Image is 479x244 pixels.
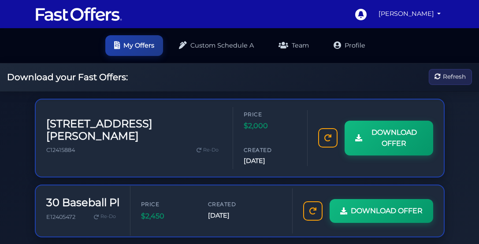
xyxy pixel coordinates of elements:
[46,118,222,143] h3: [STREET_ADDRESS][PERSON_NAME]
[90,211,119,222] a: Re-Do
[141,200,194,208] span: Price
[345,121,433,155] a: DOWNLOAD OFFER
[105,35,163,56] a: My Offers
[244,110,297,118] span: Price
[203,146,219,154] span: Re-Do
[170,35,263,56] a: Custom Schedule A
[375,5,445,22] a: [PERSON_NAME]
[244,120,297,132] span: $2,000
[100,213,116,221] span: Re-Do
[330,199,433,223] a: DOWNLOAD OFFER
[270,35,318,56] a: Team
[46,147,75,153] span: C12415884
[443,72,466,82] span: Refresh
[429,69,472,85] button: Refresh
[46,196,119,209] h3: 30 Baseball Pl
[351,205,423,217] span: DOWNLOAD OFFER
[141,211,194,222] span: $2,450
[7,72,128,82] h2: Download your Fast Offers:
[193,144,222,156] a: Re-Do
[244,156,297,166] span: [DATE]
[446,210,472,236] iframe: Customerly Messenger Launcher
[325,35,374,56] a: Profile
[244,146,297,154] span: Created
[46,214,75,220] span: E12405472
[208,200,261,208] span: Created
[208,211,261,221] span: [DATE]
[366,127,423,149] span: DOWNLOAD OFFER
